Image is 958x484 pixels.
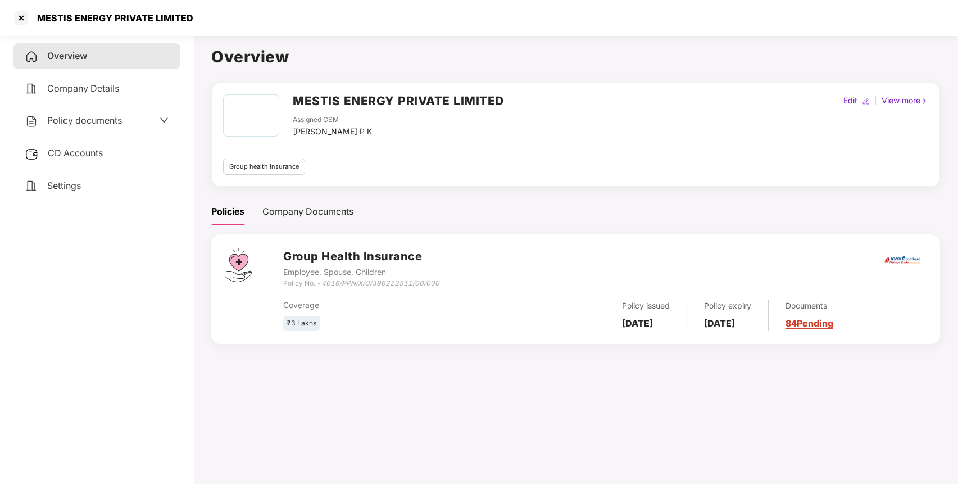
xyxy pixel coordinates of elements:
div: View more [879,94,930,107]
div: Coverage [283,299,498,311]
span: Settings [47,180,81,191]
img: icici.png [882,253,923,267]
div: Group health insurance [223,159,305,175]
div: [PERSON_NAME] P K [293,125,372,138]
div: MESTIS ENERGY PRIVATE LIMITED [30,12,193,24]
span: Company Details [47,83,119,94]
img: svg+xml;base64,PHN2ZyB4bWxucz0iaHR0cDovL3d3dy53My5vcmcvMjAwMC9zdmciIHdpZHRoPSIyNCIgaGVpZ2h0PSIyNC... [25,82,38,96]
b: [DATE] [622,318,653,329]
span: Overview [47,50,87,61]
h3: Group Health Insurance [283,248,439,265]
img: svg+xml;base64,PHN2ZyB4bWxucz0iaHR0cDovL3d3dy53My5vcmcvMjAwMC9zdmciIHdpZHRoPSIyNCIgaGVpZ2h0PSIyNC... [25,50,38,64]
div: | [872,94,879,107]
div: Company Documents [262,205,353,219]
a: 84 Pending [786,318,833,329]
div: Policy expiry [704,300,751,312]
div: Edit [841,94,860,107]
div: Assigned CSM [293,115,372,125]
div: Policy No. - [283,278,439,289]
img: svg+xml;base64,PHN2ZyB3aWR0aD0iMjUiIGhlaWdodD0iMjQiIHZpZXdCb3g9IjAgMCAyNSAyNCIgZmlsbD0ibm9uZSIgeG... [25,147,39,161]
img: svg+xml;base64,PHN2ZyB4bWxucz0iaHR0cDovL3d3dy53My5vcmcvMjAwMC9zdmciIHdpZHRoPSI0Ny43MTQiIGhlaWdodD... [225,248,252,282]
b: [DATE] [704,318,735,329]
i: 4016/PPN/X/O/396222511/00/000 [321,279,439,287]
span: Policy documents [47,115,122,126]
img: editIcon [862,97,870,105]
div: Employee, Spouse, Children [283,266,439,278]
h1: Overview [211,44,940,69]
img: svg+xml;base64,PHN2ZyB4bWxucz0iaHR0cDovL3d3dy53My5vcmcvMjAwMC9zdmciIHdpZHRoPSIyNCIgaGVpZ2h0PSIyNC... [25,115,38,128]
img: rightIcon [920,97,928,105]
h2: MESTIS ENERGY PRIVATE LIMITED [293,92,504,110]
div: Policy issued [622,300,670,312]
div: Policies [211,205,244,219]
span: down [160,116,169,125]
span: CD Accounts [48,147,103,159]
div: Documents [786,300,833,312]
div: ₹3 Lakhs [283,316,320,331]
img: svg+xml;base64,PHN2ZyB4bWxucz0iaHR0cDovL3d3dy53My5vcmcvMjAwMC9zdmciIHdpZHRoPSIyNCIgaGVpZ2h0PSIyNC... [25,179,38,193]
